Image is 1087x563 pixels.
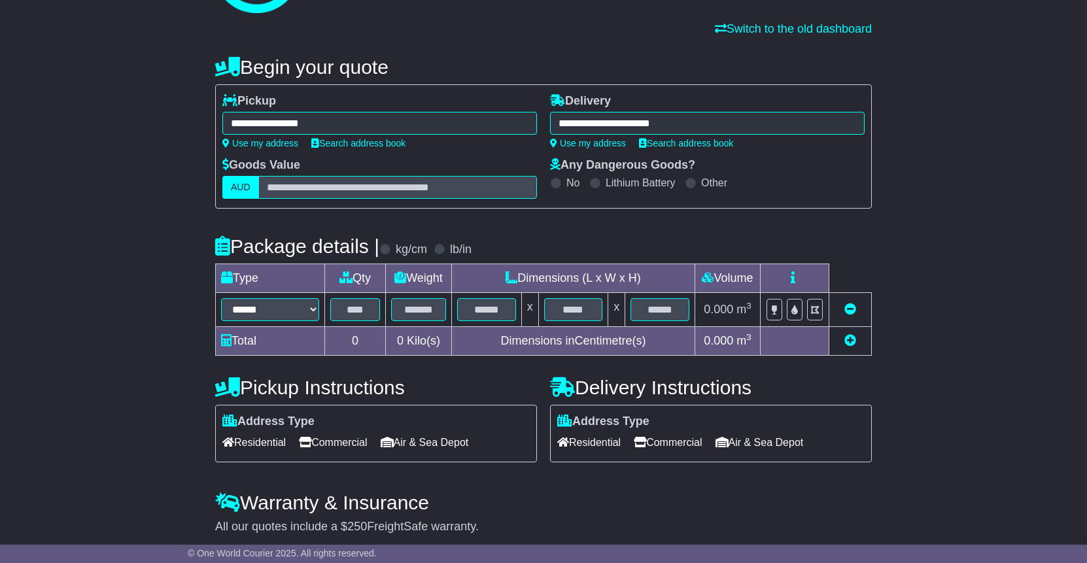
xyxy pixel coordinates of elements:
[386,264,452,293] td: Weight
[550,94,611,109] label: Delivery
[222,176,259,199] label: AUD
[566,177,579,189] label: No
[311,138,405,148] a: Search address book
[704,334,733,347] span: 0.000
[325,327,386,356] td: 0
[550,138,626,148] a: Use my address
[451,264,695,293] td: Dimensions (L x W x H)
[557,415,649,429] label: Address Type
[639,138,733,148] a: Search address book
[715,22,872,35] a: Switch to the old dashboard
[557,432,621,452] span: Residential
[608,293,625,327] td: x
[299,432,367,452] span: Commercial
[704,303,733,316] span: 0.000
[550,158,695,173] label: Any Dangerous Goods?
[634,432,702,452] span: Commercial
[844,303,856,316] a: Remove this item
[215,520,872,534] div: All our quotes include a $ FreightSafe warranty.
[215,235,379,257] h4: Package details |
[222,432,286,452] span: Residential
[521,293,538,327] td: x
[701,177,727,189] label: Other
[695,264,760,293] td: Volume
[386,327,452,356] td: Kilo(s)
[736,334,751,347] span: m
[746,301,751,311] sup: 3
[222,158,300,173] label: Goods Value
[451,327,695,356] td: Dimensions in Centimetre(s)
[396,243,427,257] label: kg/cm
[222,94,276,109] label: Pickup
[215,492,872,513] h4: Warranty & Insurance
[716,432,804,452] span: Air & Sea Depot
[215,377,537,398] h4: Pickup Instructions
[222,138,298,148] a: Use my address
[397,334,404,347] span: 0
[381,432,469,452] span: Air & Sea Depot
[222,415,315,429] label: Address Type
[216,327,325,356] td: Total
[746,332,751,342] sup: 3
[736,303,751,316] span: m
[215,56,872,78] h4: Begin your quote
[844,334,856,347] a: Add new item
[325,264,386,293] td: Qty
[188,548,377,558] span: © One World Courier 2025. All rights reserved.
[450,243,472,257] label: lb/in
[606,177,676,189] label: Lithium Battery
[550,377,872,398] h4: Delivery Instructions
[347,520,367,533] span: 250
[216,264,325,293] td: Type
